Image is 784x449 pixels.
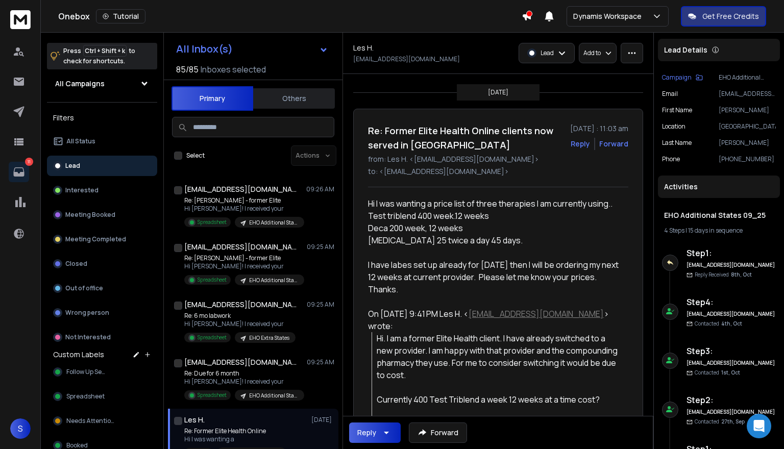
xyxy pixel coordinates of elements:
span: 1st, Oct [721,369,740,376]
p: 09:25 AM [307,243,334,251]
h6: [EMAIL_ADDRESS][DOMAIN_NAME] [687,408,776,416]
span: Spreadsheet [66,392,105,401]
p: Add to [583,49,601,57]
p: Reply Received [695,271,752,279]
div: Hi I was wanting a price list of three therapies I am currently using.. [368,197,620,295]
h1: [EMAIL_ADDRESS][DOMAIN_NAME] [184,242,297,252]
span: 15 days in sequence [688,226,743,235]
p: All Status [66,137,95,145]
span: 8th, Oct [731,271,752,278]
p: to: <[EMAIL_ADDRESS][DOMAIN_NAME]> [368,166,628,177]
h6: Step 2 : [687,394,776,406]
p: EHO Additional States 09_25 [249,392,298,400]
button: Meeting Completed [47,229,157,250]
p: Not Interested [65,333,111,341]
button: Not Interested [47,327,157,347]
p: Re: [PERSON_NAME] - former Elite [184,254,304,262]
p: Contacted [695,418,745,426]
h6: [EMAIL_ADDRESS][DOMAIN_NAME] [687,261,776,269]
p: Contacted [695,320,742,328]
p: [DATE] [311,416,334,424]
p: Hi [PERSON_NAME]! I received your [184,262,304,270]
div: Onebox [58,9,522,23]
div: Deca 200 week, 12 weeks [368,222,620,234]
p: Interested [65,186,99,194]
span: Follow Up Sent [66,368,108,376]
p: location [662,122,685,131]
span: 4th, Oct [721,320,742,327]
p: Hi [PERSON_NAME]! I received your [184,205,304,213]
p: Re: 6 mo labwork [184,312,296,320]
h1: Re: Former Elite Health Online clients now served in [GEOGRAPHIC_DATA] [368,123,564,152]
p: 09:25 AM [307,301,334,309]
p: Last Name [662,139,692,147]
div: [MEDICAL_DATA] 25 twice a day 45 days. [368,234,620,246]
button: Needs Attention [47,411,157,431]
span: Ctrl + Shift + k [83,45,127,57]
p: [EMAIL_ADDRESS][DOMAIN_NAME] [719,90,776,98]
button: S [10,418,31,439]
button: Get Free Credits [681,6,766,27]
div: | [664,227,774,235]
div: I have labes set up already for [DATE] then I will be ordering my next 12 weeks at current provid... [368,259,620,295]
button: Out of office [47,278,157,298]
p: [PERSON_NAME] [719,106,776,114]
p: Lead [541,49,554,57]
p: 09:26 AM [306,185,334,193]
p: [PERSON_NAME] [719,139,776,147]
button: All Status [47,131,157,152]
p: Email [662,90,678,98]
p: Campaign [662,73,692,82]
h1: [EMAIL_ADDRESS][DOMAIN_NAME] [184,357,297,367]
p: Lead Details [664,45,707,55]
p: Re: [PERSON_NAME] - former Elite [184,196,304,205]
button: All Campaigns [47,73,157,94]
div: Open Intercom Messenger [747,414,771,438]
p: 09:25 AM [307,358,334,366]
span: Needs Attention [66,417,114,425]
p: Spreadsheet [198,391,227,399]
p: EHO Additional States 09_25 [249,277,298,284]
div: Activities [658,176,780,198]
h6: [EMAIL_ADDRESS][DOMAIN_NAME] [687,359,776,367]
button: Primary [171,86,253,111]
button: All Inbox(s) [168,39,336,59]
a: 11 [9,162,29,182]
span: 85 / 85 [176,63,199,76]
button: Others [253,87,335,110]
button: Reply [571,139,590,149]
span: 27th, Sep [721,418,745,425]
h6: Step 3 : [687,345,776,357]
p: Contacted [695,369,740,377]
p: EHO Additional States 09_25 [719,73,776,82]
p: [DATE] : 11:03 am [570,123,628,134]
p: Hi [PERSON_NAME]! I received your [184,378,304,386]
h1: All Inbox(s) [176,44,233,54]
p: [EMAIL_ADDRESS][DOMAIN_NAME] [353,55,460,63]
p: EHO Additional States 09_25 [249,219,298,227]
p: Lead [65,162,80,170]
p: Meeting Booked [65,211,115,219]
h1: All Campaigns [55,79,105,89]
h3: Filters [47,111,157,125]
p: Spreadsheet [198,276,227,284]
span: 4 Steps [664,226,684,235]
div: On [DATE] 9:41 PM Les H. < > wrote: [368,308,620,332]
p: Press to check for shortcuts. [63,46,135,66]
button: Campaign [662,73,703,82]
button: Reply [349,422,401,443]
div: Reply [357,428,376,438]
h3: Inboxes selected [201,63,266,76]
p: Meeting Completed [65,235,126,243]
p: from: Les H. <[EMAIL_ADDRESS][DOMAIN_NAME]> [368,154,628,164]
p: Spreadsheet [198,218,227,226]
a: [EMAIL_ADDRESS][DOMAIN_NAME] [469,308,604,319]
p: Phone [662,155,680,163]
p: Re: Due for 6 month [184,369,304,378]
button: Closed [47,254,157,274]
p: Out of office [65,284,103,292]
button: Spreadsheet [47,386,157,407]
h6: Step 1 : [687,247,776,259]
